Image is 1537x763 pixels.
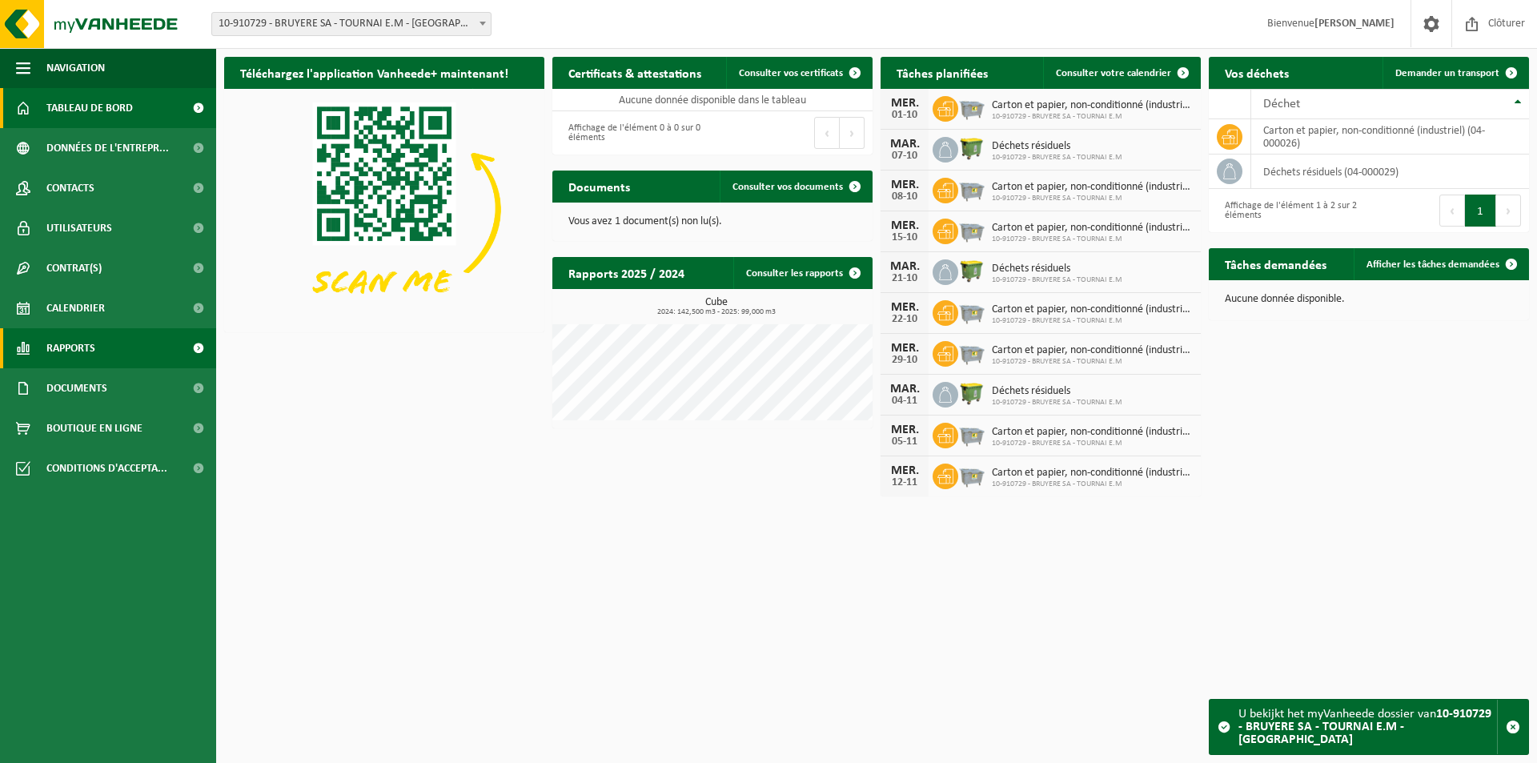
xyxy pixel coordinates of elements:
[1382,57,1527,89] a: Demander un transport
[889,383,921,396] div: MAR.
[992,275,1122,285] span: 10-910729 - BRUYERE SA - TOURNAI E.M
[46,408,142,448] span: Boutique en ligne
[1209,57,1305,88] h2: Vos déchets
[560,308,873,316] span: 2024: 142,500 m3 - 2025: 99,000 m3
[889,355,921,366] div: 29-10
[46,328,95,368] span: Rapports
[889,179,921,191] div: MER.
[889,191,921,203] div: 08-10
[1238,700,1497,754] div: U bekijkt het myVanheede dossier van
[726,57,871,89] a: Consulter vos certificats
[958,135,985,162] img: WB-1100-HPE-GN-50
[560,297,873,316] h3: Cube
[46,448,167,488] span: Conditions d'accepta...
[224,89,544,329] img: Download de VHEPlus App
[1043,57,1199,89] a: Consulter votre calendrier
[224,57,524,88] h2: Téléchargez l'application Vanheede+ maintenant!
[992,99,1193,112] span: Carton et papier, non-conditionné (industriel)
[992,357,1193,367] span: 10-910729 - BRUYERE SA - TOURNAI E.M
[992,344,1193,357] span: Carton et papier, non-conditionné (industriel)
[211,12,492,36] span: 10-910729 - BRUYERE SA - TOURNAI E.M - TOURNAI
[992,194,1193,203] span: 10-910729 - BRUYERE SA - TOURNAI E.M
[889,232,921,243] div: 15-10
[1465,195,1496,227] button: 1
[992,385,1122,398] span: Déchets résiduels
[992,140,1122,153] span: Déchets résiduels
[889,464,921,477] div: MER.
[1366,259,1499,270] span: Afficher les tâches demandées
[889,260,921,273] div: MAR.
[1209,248,1342,279] h2: Tâches demandées
[1056,68,1171,78] span: Consulter votre calendrier
[46,208,112,248] span: Utilisateurs
[1251,119,1529,155] td: carton et papier, non-conditionné (industriel) (04-000026)
[732,182,843,192] span: Consulter vos documents
[889,424,921,436] div: MER.
[1251,155,1529,189] td: déchets résiduels (04-000029)
[46,88,133,128] span: Tableau de bord
[889,138,921,151] div: MAR.
[1238,708,1491,746] strong: 10-910729 - BRUYERE SA - TOURNAI E.M - [GEOGRAPHIC_DATA]
[212,13,491,35] span: 10-910729 - BRUYERE SA - TOURNAI E.M - TOURNAI
[889,151,921,162] div: 07-10
[560,115,704,151] div: Affichage de l'élément 0 à 0 sur 0 éléments
[958,420,985,448] img: WB-2500-GAL-GY-01
[720,171,871,203] a: Consulter vos documents
[552,57,717,88] h2: Certificats & attestations
[889,342,921,355] div: MER.
[46,368,107,408] span: Documents
[992,439,1193,448] span: 10-910729 - BRUYERE SA - TOURNAI E.M
[992,398,1122,408] span: 10-910729 - BRUYERE SA - TOURNAI E.M
[958,216,985,243] img: WB-2500-GAL-GY-01
[552,89,873,111] td: Aucune donnée disponible dans le tableau
[958,298,985,325] img: WB-2500-GAL-GY-01
[992,181,1193,194] span: Carton et papier, non-conditionné (industriel)
[992,153,1122,163] span: 10-910729 - BRUYERE SA - TOURNAI E.M
[1217,193,1361,228] div: Affichage de l'élément 1 à 2 sur 2 éléments
[1314,18,1395,30] strong: [PERSON_NAME]
[814,117,840,149] button: Previous
[992,480,1193,489] span: 10-910729 - BRUYERE SA - TOURNAI E.M
[840,117,865,149] button: Next
[739,68,843,78] span: Consulter vos certificats
[46,288,105,328] span: Calendrier
[46,248,102,288] span: Contrat(s)
[881,57,1004,88] h2: Tâches planifiées
[1354,248,1527,280] a: Afficher les tâches demandées
[958,339,985,366] img: WB-2500-GAL-GY-01
[889,301,921,314] div: MER.
[992,222,1193,235] span: Carton et papier, non-conditionné (industriel)
[992,303,1193,316] span: Carton et papier, non-conditionné (industriel)
[992,235,1193,244] span: 10-910729 - BRUYERE SA - TOURNAI E.M
[958,175,985,203] img: WB-2500-GAL-GY-01
[889,273,921,284] div: 21-10
[46,128,169,168] span: Données de l'entrepr...
[568,216,857,227] p: Vous avez 1 document(s) non lu(s).
[889,396,921,407] div: 04-11
[889,110,921,121] div: 01-10
[1439,195,1465,227] button: Previous
[958,94,985,121] img: WB-2500-GAL-GY-01
[958,461,985,488] img: WB-2500-GAL-GY-01
[992,316,1193,326] span: 10-910729 - BRUYERE SA - TOURNAI E.M
[992,263,1122,275] span: Déchets résiduels
[889,314,921,325] div: 22-10
[889,436,921,448] div: 05-11
[889,477,921,488] div: 12-11
[552,171,646,202] h2: Documents
[992,426,1193,439] span: Carton et papier, non-conditionné (industriel)
[552,257,700,288] h2: Rapports 2025 / 2024
[992,112,1193,122] span: 10-910729 - BRUYERE SA - TOURNAI E.M
[1225,294,1513,305] p: Aucune donnée disponible.
[1263,98,1300,110] span: Déchet
[958,257,985,284] img: WB-1100-HPE-GN-50
[733,257,871,289] a: Consulter les rapports
[958,379,985,407] img: WB-1100-HPE-GN-50
[992,467,1193,480] span: Carton et papier, non-conditionné (industriel)
[889,219,921,232] div: MER.
[46,168,94,208] span: Contacts
[46,48,105,88] span: Navigation
[1395,68,1499,78] span: Demander un transport
[1496,195,1521,227] button: Next
[889,97,921,110] div: MER.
